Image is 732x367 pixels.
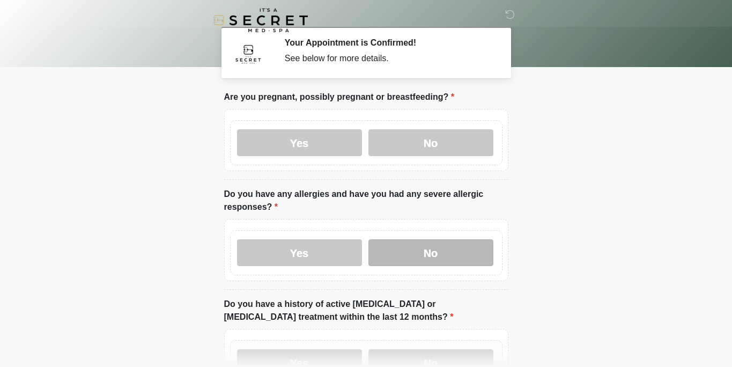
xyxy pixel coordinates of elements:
label: Are you pregnant, possibly pregnant or breastfeeding? [224,91,454,104]
label: Do you have any allergies and have you had any severe allergic responses? [224,188,508,214]
h2: Your Appointment is Confirmed! [285,38,492,48]
label: No [368,239,493,266]
label: No [368,129,493,156]
div: See below for more details. [285,52,492,65]
img: It's A Secret Med Spa Logo [213,8,308,32]
label: Do you have a history of active [MEDICAL_DATA] or [MEDICAL_DATA] treatment within the last 12 mon... [224,298,508,324]
label: Yes [237,239,362,266]
img: Agent Avatar [232,38,264,70]
label: Yes [237,129,362,156]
